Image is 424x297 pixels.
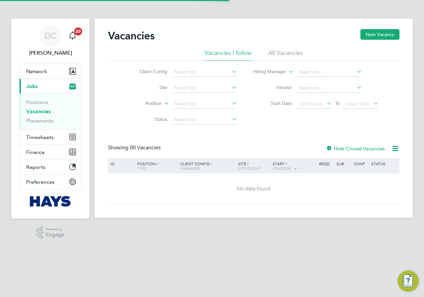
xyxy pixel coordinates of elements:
span: Vendors [273,166,291,171]
label: Status [129,116,167,122]
input: Search for... [296,68,362,77]
label: Position [124,100,162,107]
div: Start / [271,158,317,174]
input: Search for... [172,68,237,77]
label: Hide Closed Vacancies [326,145,385,152]
a: 20 [66,25,79,46]
div: Sub [335,158,352,169]
label: Hiring Manager [248,69,286,75]
input: Search for... [172,99,237,109]
button: Network [20,64,81,78]
button: Jobs [20,79,81,93]
a: Powered byEngage [36,226,65,239]
button: Reports [20,160,81,174]
span: Finance [26,149,45,155]
span: 20 [74,27,82,35]
input: Search for... [296,83,362,93]
li: Vacancies I follow [205,49,252,61]
div: ID [109,158,132,169]
span: Powered by [46,226,64,232]
div: No data found [109,185,398,192]
label: Site [129,84,167,90]
span: Timesheets [26,134,54,140]
input: Select one [172,115,237,124]
span: Network [26,68,47,74]
div: Status [370,158,398,169]
button: Engage Resource Center [397,271,419,292]
button: Preferences [20,174,81,189]
nav: Main navigation [11,19,89,219]
label: Start Date [254,100,292,106]
a: DC[PERSON_NAME] [19,25,81,57]
span: Danielle Croombs [19,49,81,57]
span: Reports [26,164,45,170]
a: Vacancies [26,108,51,115]
li: All Vacancies [268,49,303,61]
button: New Vacancy [360,29,399,40]
div: Reqd [317,158,335,169]
span: To [333,99,342,108]
img: hays-logo-retina.png [30,196,71,207]
a: Placements [26,118,54,124]
div: Conf [352,158,369,169]
span: Type [137,166,146,171]
span: 00 Vacancies [130,144,161,151]
label: Vendor [254,84,292,90]
h2: Vacancies [108,29,155,42]
div: Client Config / [179,158,237,174]
div: Site / [237,158,271,174]
input: Search for... [172,83,237,93]
span: Select date [345,101,369,107]
span: Engage [46,232,64,238]
span: Select date [299,101,323,107]
span: Manager [180,166,200,171]
a: Go to home page [19,196,81,207]
div: Showing [108,144,162,151]
span: DC [45,31,56,40]
a: Positions [26,99,48,105]
label: Client Config [129,69,167,74]
span: Site Group [238,166,261,171]
div: Jobs [20,93,81,129]
button: Timesheets [20,130,81,144]
span: Jobs [26,83,38,89]
div: Position / [132,158,179,174]
span: Preferences [26,179,55,185]
button: Finance [20,145,81,159]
